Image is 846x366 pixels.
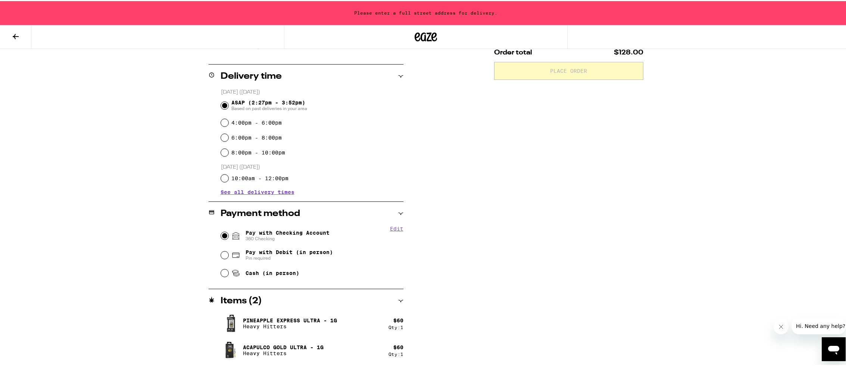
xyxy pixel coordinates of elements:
div: Qty: 1 [388,324,403,329]
div: Qty: 1 [388,351,403,356]
iframe: Button to launch messaging window [822,336,846,360]
div: $ 60 [393,316,403,322]
p: Heavy Hitters [243,322,337,328]
label: 6:00pm - 8:00pm [231,134,282,140]
span: Place Order [550,67,587,72]
h2: Delivery time [221,71,282,80]
button: Edit [390,225,403,231]
div: $ 60 [393,343,403,349]
span: ASAP (2:27pm - 3:52pm) [231,98,307,110]
label: 8:00pm - 10:00pm [231,148,285,154]
p: Heavy Hitters [243,349,324,355]
button: Place Order [494,61,643,79]
img: Acapulco Gold Ultra - 1g [221,339,241,360]
label: 10:00am - 12:00pm [231,174,288,180]
p: Pineapple Express Ultra - 1g [243,316,337,322]
button: See all delivery times [221,188,294,194]
h2: Payment method [221,208,300,217]
span: Pay with Debit (in person) [246,248,333,254]
span: Cash (in person) [246,269,299,275]
span: Based on past deliveries in your area [231,104,307,110]
img: Pineapple Express Ultra - 1g [221,312,241,333]
p: Acapulco Gold Ultra - 1g [243,343,324,349]
span: Order total [494,48,532,55]
p: [DATE] ([DATE]) [221,88,403,95]
p: We'll contact you at [PHONE_NUMBER] when we arrive [221,54,403,60]
p: [DATE] ([DATE]) [221,163,403,170]
iframe: Message from company [792,317,846,333]
span: Pay with Checking Account [246,229,330,241]
label: 4:00pm - 6:00pm [231,119,282,125]
span: $128.00 [614,48,643,55]
h2: Items ( 2 ) [221,295,262,304]
span: Pin required [246,254,333,260]
iframe: Close message [774,318,789,333]
span: 360 Checking [246,235,330,241]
